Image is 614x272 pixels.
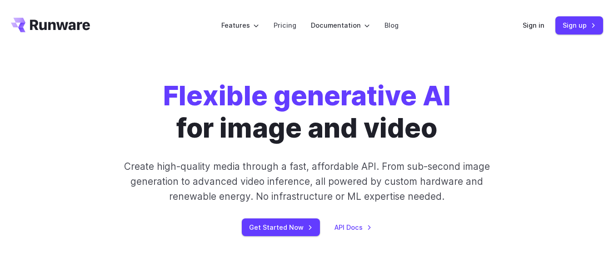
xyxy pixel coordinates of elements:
[163,80,451,144] h1: for image and video
[221,20,259,30] label: Features
[274,20,296,30] a: Pricing
[555,16,603,34] a: Sign up
[334,222,372,232] a: API Docs
[11,18,90,32] a: Go to /
[163,79,451,112] strong: Flexible generative AI
[523,20,544,30] a: Sign in
[118,159,497,204] p: Create high-quality media through a fast, affordable API. From sub-second image generation to adv...
[242,218,320,236] a: Get Started Now
[311,20,370,30] label: Documentation
[384,20,399,30] a: Blog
